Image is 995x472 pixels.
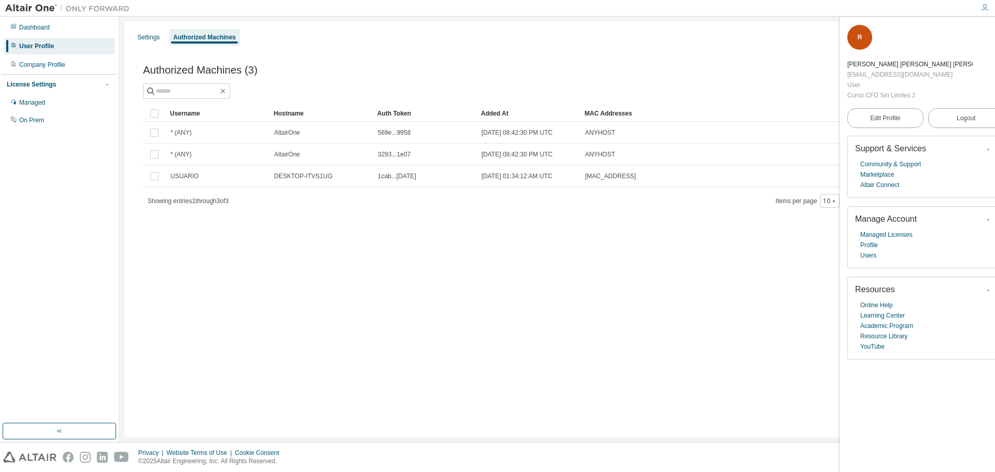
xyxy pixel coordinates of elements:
a: Profile [860,240,878,250]
img: altair_logo.svg [3,452,56,463]
img: facebook.svg [63,452,74,463]
span: [DATE] 08:42:30 PM UTC [481,128,552,137]
span: Logout [957,113,976,123]
span: [DATE] 08:42:30 PM UTC [481,150,552,159]
div: Hostname [274,105,369,122]
div: Managed [19,98,45,107]
span: Showing entries 1 through 3 of 3 [148,197,229,205]
span: Authorized Machines (3) [143,64,258,76]
div: Company Profile [19,61,65,69]
span: AltairOne [274,128,300,137]
div: Privacy [138,449,166,457]
div: Website Terms of Use [166,449,235,457]
a: Users [860,250,876,261]
div: [EMAIL_ADDRESS][DOMAIN_NAME] [847,69,973,80]
img: youtube.svg [114,452,129,463]
div: Curso CFD Sin Limites 2 [847,90,973,101]
span: Resources [855,285,894,294]
a: Marketplace [860,169,894,180]
div: Settings [137,33,160,41]
a: YouTube [860,341,885,352]
button: 10 [823,197,837,205]
div: ROBINSON GULLIT MEZA MARTINEZ [847,59,973,69]
span: AltairOne [274,150,300,159]
span: * (ANY) [170,128,192,137]
div: MAC Addresses [585,105,862,122]
span: Manage Account [855,214,917,223]
span: DESKTOP-ITVS1UG [274,172,332,180]
span: Support & Services [855,144,926,153]
div: User [847,80,973,90]
span: Edit Profile [870,114,900,122]
span: Items per page [776,194,840,208]
img: Altair One [5,3,135,13]
span: R [858,34,862,41]
div: User Profile [19,42,54,50]
span: * (ANY) [170,150,192,159]
span: ANYHOST [585,150,615,159]
img: instagram.svg [80,452,91,463]
span: 569e...9958 [378,128,410,137]
a: Online Help [860,300,893,310]
div: License Settings [7,80,56,89]
span: [MAC_ADDRESS] [585,172,636,180]
a: Learning Center [860,310,905,321]
a: Community & Support [860,159,921,169]
p: © 2025 Altair Engineering, Inc. All Rights Reserved. [138,457,286,466]
div: Username [170,105,265,122]
a: Managed Licenses [860,230,913,240]
div: Authorized Machines [173,33,236,41]
span: 3293...1e07 [378,150,410,159]
div: Added At [481,105,576,122]
span: ANYHOST [585,128,615,137]
div: Dashboard [19,23,50,32]
a: Academic Program [860,321,913,331]
img: linkedin.svg [97,452,108,463]
span: 1cab...[DATE] [378,172,416,180]
span: [DATE] 01:34:12 AM UTC [481,172,552,180]
div: Auth Token [377,105,473,122]
span: USUARIO [170,172,199,180]
a: Edit Profile [847,108,923,128]
div: On Prem [19,116,44,124]
div: Cookie Consent [235,449,285,457]
a: Altair Connect [860,180,899,190]
a: Resource Library [860,331,907,341]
